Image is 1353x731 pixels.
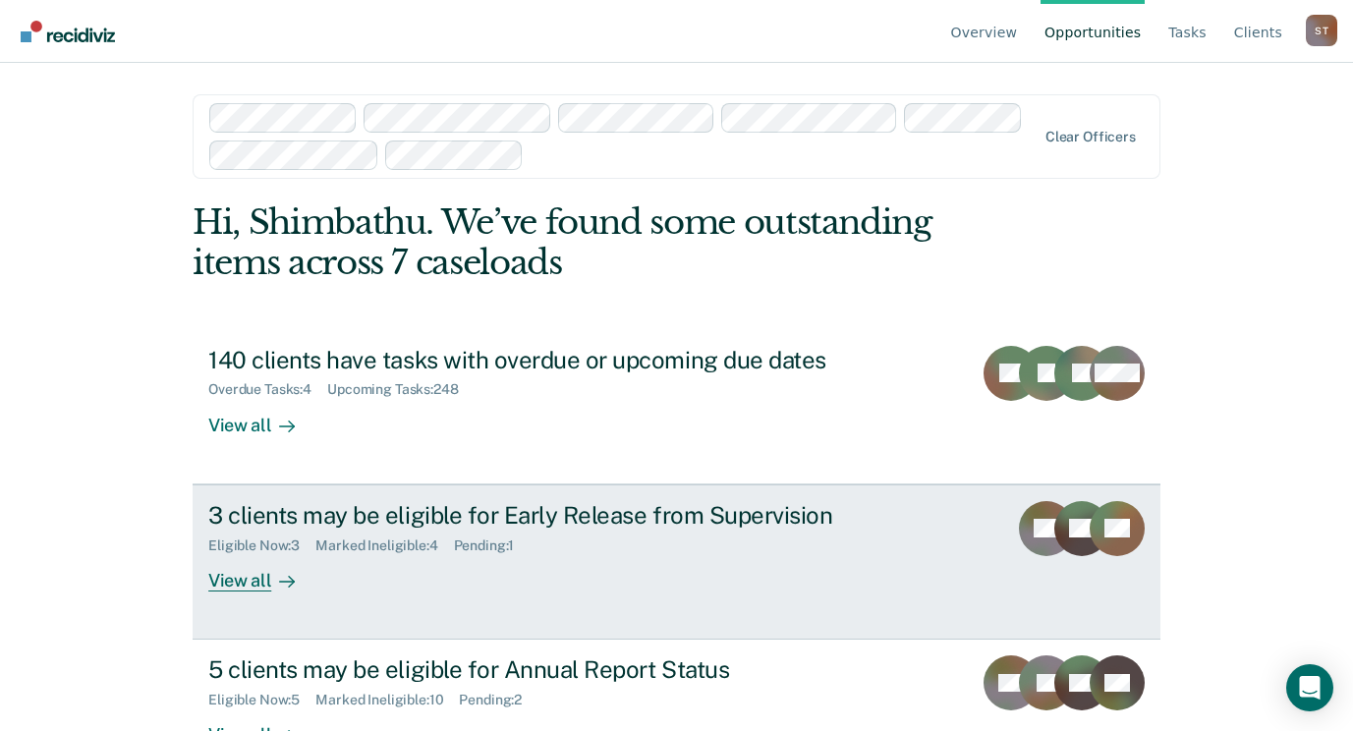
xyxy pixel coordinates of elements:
[208,553,318,591] div: View all
[193,202,967,283] div: Hi, Shimbathu. We’ve found some outstanding items across 7 caseloads
[208,381,327,398] div: Overdue Tasks : 4
[1306,15,1337,46] div: S T
[208,655,898,684] div: 5 clients may be eligible for Annual Report Status
[1306,15,1337,46] button: Profile dropdown button
[193,484,1160,640] a: 3 clients may be eligible for Early Release from SupervisionEligible Now:3Marked Ineligible:4Pend...
[193,330,1160,484] a: 140 clients have tasks with overdue or upcoming due datesOverdue Tasks:4Upcoming Tasks:248View all
[208,346,898,374] div: 140 clients have tasks with overdue or upcoming due dates
[1286,664,1333,711] div: Open Intercom Messenger
[208,537,315,554] div: Eligible Now : 3
[208,692,315,708] div: Eligible Now : 5
[1045,129,1136,145] div: Clear officers
[327,381,475,398] div: Upcoming Tasks : 248
[208,398,318,436] div: View all
[459,692,537,708] div: Pending : 2
[454,537,531,554] div: Pending : 1
[21,21,115,42] img: Recidiviz
[315,537,453,554] div: Marked Ineligible : 4
[315,692,459,708] div: Marked Ineligible : 10
[208,501,898,530] div: 3 clients may be eligible for Early Release from Supervision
